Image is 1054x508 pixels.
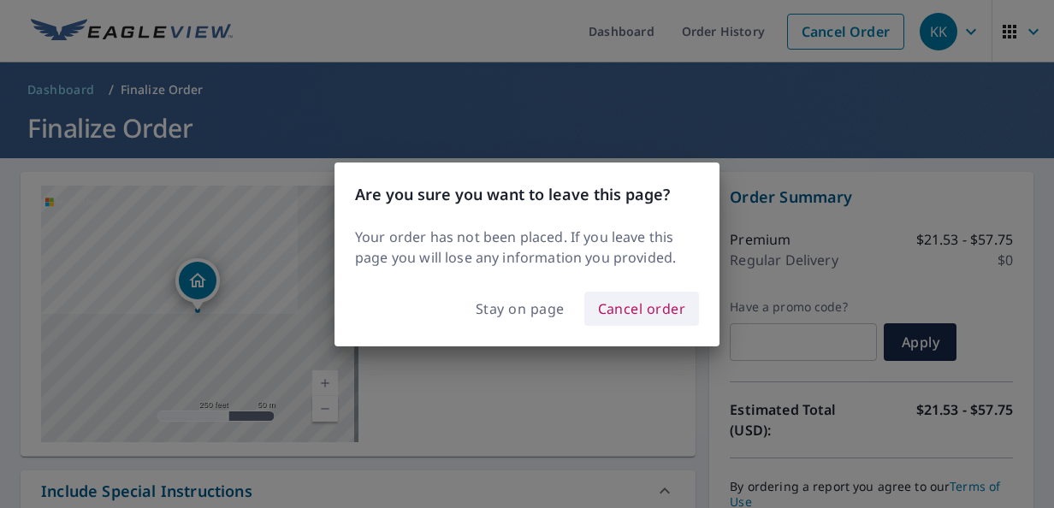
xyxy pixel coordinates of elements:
button: Stay on page [463,292,577,325]
p: Your order has not been placed. If you leave this page you will lose any information you provided. [355,227,699,268]
span: Stay on page [476,297,565,321]
button: Cancel order [584,292,700,326]
span: Cancel order [598,297,686,321]
h3: Are you sure you want to leave this page? [355,183,699,206]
